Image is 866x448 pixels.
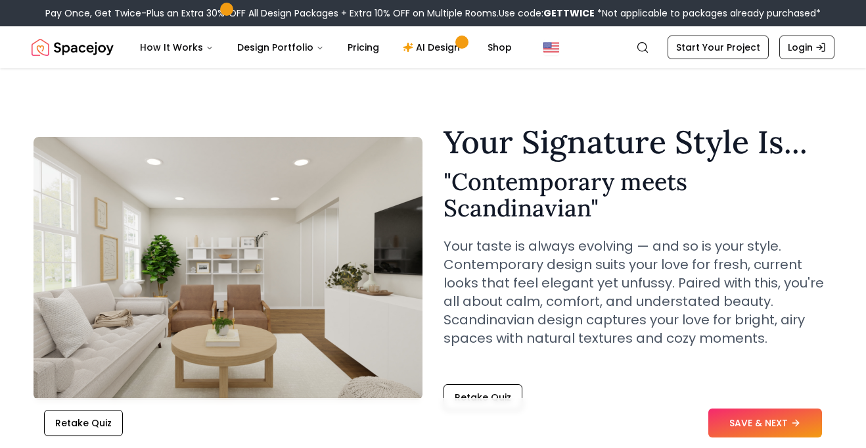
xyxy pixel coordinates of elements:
a: Login [779,36,834,59]
a: AI Design [392,34,474,61]
nav: Global [32,26,834,68]
button: How It Works [129,34,224,61]
img: Spacejoy Logo [32,34,114,61]
button: Retake Quiz [444,384,522,411]
h2: " Contemporary meets Scandinavian " [444,168,832,221]
a: Start Your Project [668,36,769,59]
h1: Your Signature Style Is... [444,126,832,158]
img: Contemporary meets Scandinavian Style Example [34,137,422,400]
button: Design Portfolio [227,34,334,61]
nav: Main [129,34,522,61]
p: Your taste is always evolving — and so is your style. Contemporary design suits your love for fre... [444,237,832,347]
a: Spacejoy [32,34,114,61]
b: GETTWICE [543,7,595,20]
button: Retake Quiz [44,410,123,436]
button: SAVE & NEXT [708,409,822,437]
span: *Not applicable to packages already purchased* [595,7,821,20]
span: Use code: [499,7,595,20]
div: Pay Once, Get Twice-Plus an Extra 30% OFF All Design Packages + Extra 10% OFF on Multiple Rooms. [45,7,821,20]
a: Pricing [337,34,390,61]
a: Shop [477,34,522,61]
img: United States [543,39,559,55]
